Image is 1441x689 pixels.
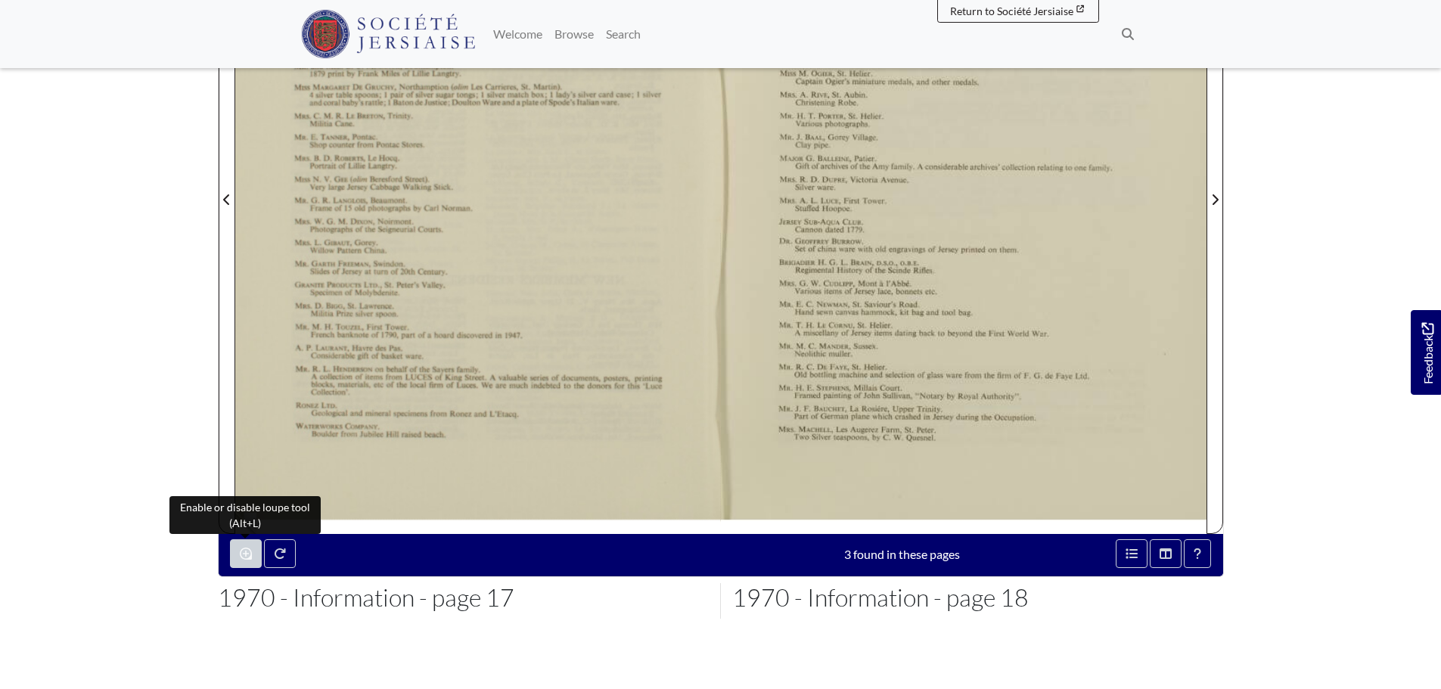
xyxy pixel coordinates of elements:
button: Rotate the book [264,539,296,568]
h2: 1970 - Information - page 18 [732,583,1224,612]
button: Thumbnails [1150,539,1182,568]
img: Société Jersiaise [301,10,476,58]
span: Return to Société Jersiaise [950,5,1073,17]
a: Would you like to provide feedback? [1411,310,1441,395]
a: Welcome [487,19,548,49]
button: Help [1184,539,1211,568]
button: Enable or disable loupe tool (Alt+L) [230,539,262,568]
div: 3 found in these pages [776,539,971,563]
a: Search [600,19,647,49]
a: Browse [548,19,600,49]
button: Open metadata window [1116,539,1148,568]
span: Feedback [1418,322,1436,383]
div: Enable or disable loupe tool (Alt+L) [169,496,321,534]
a: Société Jersiaise logo [301,6,476,62]
h2: 1970 - Information - page 17 [218,583,710,612]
